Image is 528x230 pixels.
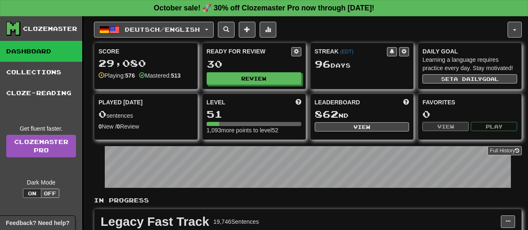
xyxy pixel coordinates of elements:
[207,109,301,119] div: 51
[422,47,517,56] div: Daily Goal
[99,109,193,120] div: sentences
[471,122,517,131] button: Play
[403,98,409,106] span: This week in points, UTC
[315,59,409,70] div: Day s
[6,178,76,187] div: Dark Mode
[171,72,180,79] strong: 513
[422,56,517,72] div: Learning a language requires practice every day. Stay motivated!
[422,74,517,83] button: Seta dailygoal
[260,22,276,38] button: More stats
[154,4,374,12] strong: October sale! 🚀 30% off Clozemaster Pro now through [DATE]!
[207,47,291,56] div: Ready for Review
[41,189,59,198] button: Off
[296,98,301,106] span: Score more points to level up
[99,122,193,131] div: New / Review
[6,135,76,157] a: ClozemasterPro
[99,71,135,80] div: Playing:
[99,108,106,120] span: 0
[454,76,482,82] span: a daily
[315,58,331,70] span: 96
[207,59,301,69] div: 30
[315,122,409,131] button: View
[94,196,522,205] p: In Progress
[207,126,301,134] div: 1,093 more points to level 52
[422,98,517,106] div: Favorites
[207,98,225,106] span: Level
[422,122,469,131] button: View
[23,189,41,198] button: On
[422,109,517,119] div: 0
[23,25,77,33] div: Clozemaster
[207,72,301,85] button: Review
[99,123,102,130] strong: 0
[340,49,354,55] a: (EDT)
[218,22,235,38] button: Search sentences
[213,217,259,226] div: 19,746 Sentences
[99,58,193,68] div: 29,080
[315,108,339,120] span: 862
[101,215,209,228] div: Legacy Fast Track
[94,22,214,38] button: Deutsch/English
[6,219,69,227] span: Open feedback widget
[315,109,409,120] div: nd
[315,98,360,106] span: Leaderboard
[139,71,181,80] div: Mastered:
[488,146,522,155] button: Full History
[239,22,255,38] button: Add sentence to collection
[125,72,135,79] strong: 576
[6,124,76,133] div: Get fluent faster.
[99,98,143,106] span: Played [DATE]
[99,47,193,56] div: Score
[125,26,200,33] span: Deutsch / English
[117,123,120,130] strong: 0
[315,47,387,56] div: Streak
